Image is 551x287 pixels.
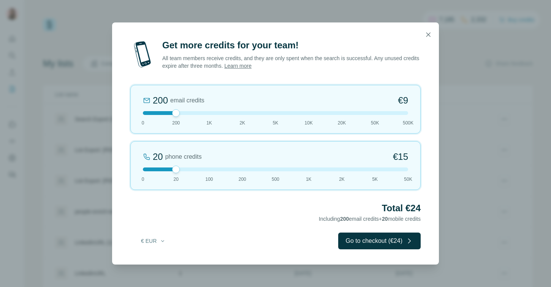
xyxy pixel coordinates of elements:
[371,120,379,126] span: 50K
[403,120,413,126] span: 500K
[142,120,144,126] span: 0
[130,39,155,70] img: mobile-phone
[305,120,313,126] span: 10K
[398,94,408,107] span: €9
[272,176,279,183] span: 500
[340,216,349,222] span: 200
[153,151,163,163] div: 20
[382,216,388,222] span: 20
[136,234,171,248] button: € EUR
[170,96,204,105] span: email credits
[153,94,168,107] div: 200
[162,54,421,70] p: All team members receive credits, and they are only spent when the search is successful. Any unus...
[404,176,412,183] span: 50K
[205,176,213,183] span: 100
[206,120,212,126] span: 1K
[130,202,421,214] h2: Total €24
[338,233,421,249] button: Go to checkout (€24)
[239,120,245,126] span: 2K
[339,176,345,183] span: 2K
[273,120,279,126] span: 5K
[224,63,252,69] a: Learn more
[174,176,179,183] span: 20
[172,120,180,126] span: 200
[393,151,408,163] span: €15
[142,176,144,183] span: 0
[372,176,378,183] span: 5K
[306,176,312,183] span: 1K
[338,120,346,126] span: 20K
[239,176,246,183] span: 200
[165,152,202,161] span: phone credits
[319,216,421,222] span: Including email credits + mobile credits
